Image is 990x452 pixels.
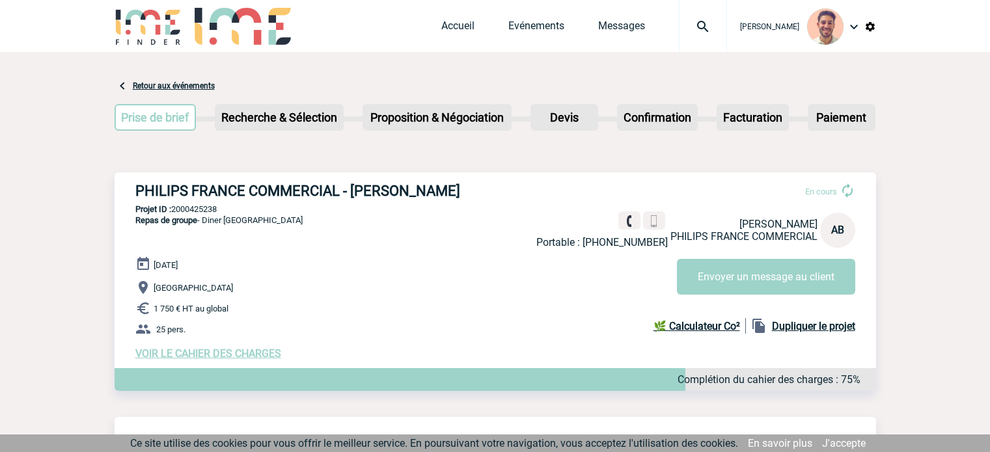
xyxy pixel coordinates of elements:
[154,260,178,270] span: [DATE]
[154,304,228,313] span: 1 750 € HT au global
[618,105,696,129] p: Confirmation
[135,183,526,199] h3: PHILIPS FRANCE COMMERCIAL - [PERSON_NAME]
[441,20,474,38] a: Accueil
[508,20,564,38] a: Evénements
[807,8,844,45] img: 132114-0.jpg
[135,215,197,225] span: Repas de groupe
[598,20,645,38] a: Messages
[116,105,195,129] p: Prise de brief
[653,320,740,332] b: 🌿 Calculateur Co²
[653,318,746,334] a: 🌿 Calculateur Co²
[718,105,788,129] p: Facturation
[130,437,738,449] span: Ce site utilise des cookies pour vous offrir le meilleur service. En poursuivant votre navigation...
[536,236,668,248] p: Portable : [PHONE_NUMBER]
[364,105,510,129] p: Proposition & Négociation
[670,230,818,243] span: PHILIPS FRANCE COMMERCIAL
[805,187,837,196] span: En cours
[772,320,855,332] b: Dupliquer le projet
[809,105,874,129] p: Paiement
[751,318,767,334] img: file_copy-black-24dp.png
[156,325,186,334] span: 25 pers.
[740,22,799,31] span: [PERSON_NAME]
[115,204,876,214] p: 2000425238
[133,81,215,90] a: Retour aux événements
[532,105,597,129] p: Devis
[739,218,818,230] span: [PERSON_NAME]
[135,347,281,360] a: VOIR LE CAHIER DES CHARGES
[115,8,182,45] img: IME-Finder
[648,215,660,227] img: portable.png
[831,224,844,236] span: AB
[748,437,812,449] a: En savoir plus
[624,215,635,227] img: fixe.png
[135,204,171,214] b: Projet ID :
[216,105,342,129] p: Recherche & Sélection
[135,215,303,225] span: - Diner [GEOGRAPHIC_DATA]
[154,283,233,293] span: [GEOGRAPHIC_DATA]
[677,259,855,295] button: Envoyer un message au client
[822,437,866,449] a: J'accepte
